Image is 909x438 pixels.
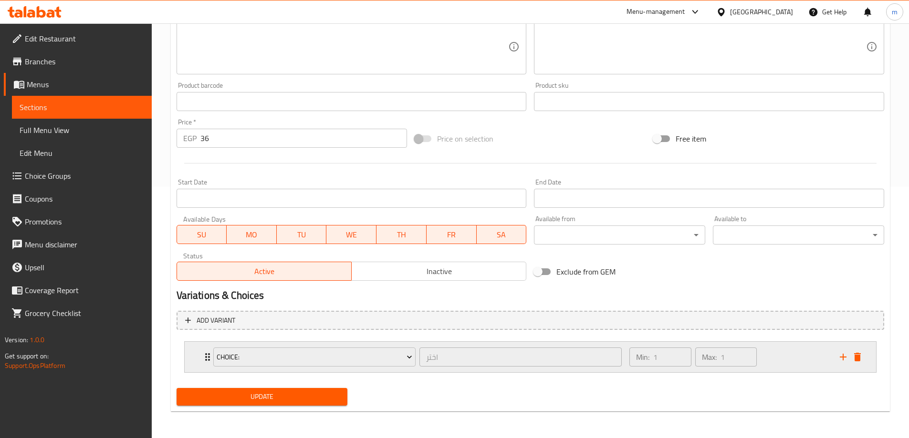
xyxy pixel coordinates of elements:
button: Update [177,388,348,406]
span: Promotions [25,216,144,227]
div: ​ [534,225,705,244]
span: m [892,7,898,17]
span: Edit Menu [20,147,144,159]
a: Sections [12,96,152,119]
span: Coupons [25,193,144,204]
button: TH [376,225,427,244]
span: Menu disclaimer [25,239,144,250]
li: Expand [177,337,884,377]
span: Exclude from GEM [556,266,616,277]
span: Upsell [25,262,144,273]
span: FR [430,228,473,242]
input: Please enter product sku [534,92,884,111]
button: MO [227,225,277,244]
span: Add variant [197,315,235,326]
span: Branches [25,56,144,67]
span: SA [481,228,523,242]
button: add [836,350,850,364]
div: Menu-management [627,6,685,18]
a: Edit Restaurant [4,27,152,50]
span: Update [184,391,340,403]
a: Promotions [4,210,152,233]
span: Active [181,265,348,278]
button: Add variant [177,311,884,330]
a: Choice Groups [4,164,152,187]
span: choice: [217,351,412,363]
h2: Variations & Choices [177,288,884,303]
p: EGP [183,132,197,144]
button: FR [427,225,477,244]
input: Please enter price [200,129,407,148]
a: Coverage Report [4,279,152,302]
div: [GEOGRAPHIC_DATA] [730,7,793,17]
a: Support.OpsPlatform [5,359,65,372]
a: Grocery Checklist [4,302,152,325]
a: Menus [4,73,152,96]
button: SU [177,225,227,244]
div: ​ [713,225,884,244]
button: Active [177,262,352,281]
button: TU [277,225,327,244]
button: SA [477,225,527,244]
span: Version: [5,334,28,346]
span: Choice Groups [25,170,144,182]
span: Inactive [355,265,522,278]
span: TH [380,228,423,242]
span: Coverage Report [25,285,144,296]
p: Max: [702,351,717,363]
button: WE [326,225,376,244]
span: Sections [20,102,144,113]
span: Menus [27,79,144,90]
span: SU [181,228,223,242]
span: TU [281,228,323,242]
span: Price on selection [437,133,493,144]
a: Coupons [4,187,152,210]
a: Full Menu View [12,119,152,142]
span: Free item [676,133,706,144]
span: Full Menu View [20,124,144,136]
a: Edit Menu [12,142,152,164]
span: Edit Restaurant [25,33,144,44]
button: choice: [213,347,416,367]
span: MO [230,228,273,242]
button: Inactive [351,262,526,281]
span: 1.0.0 [30,334,44,346]
span: Grocery Checklist [25,307,144,319]
button: delete [850,350,865,364]
a: Menu disclaimer [4,233,152,256]
div: Expand [185,342,876,372]
a: Upsell [4,256,152,279]
span: WE [330,228,373,242]
p: Min: [636,351,649,363]
a: Branches [4,50,152,73]
span: Get support on: [5,350,49,362]
input: Please enter product barcode [177,92,527,111]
